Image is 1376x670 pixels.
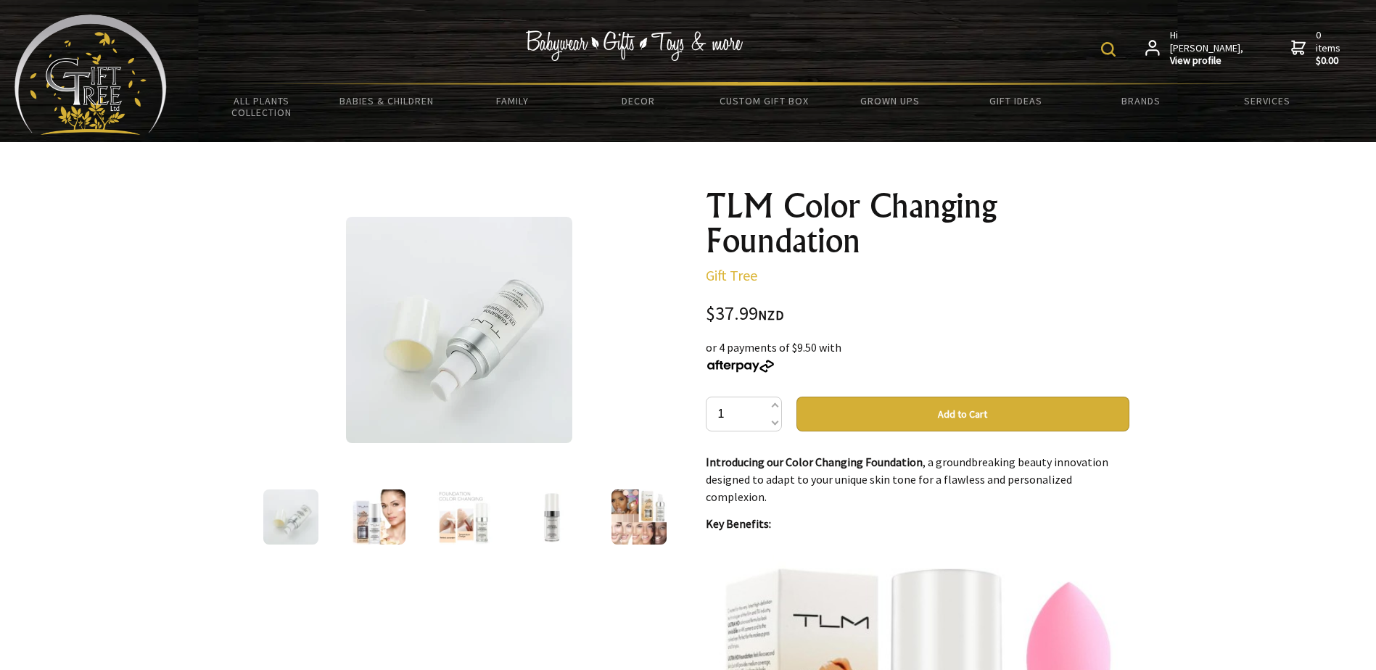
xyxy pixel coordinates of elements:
a: Decor [575,86,701,116]
strong: Introducing our Color Changing Foundation [706,455,923,469]
img: TLM Color Changing Foundation [524,489,580,545]
p: , a groundbreaking beauty innovation designed to adapt to your unique skin tone for a flawless an... [706,453,1129,505]
a: Custom Gift Box [701,86,827,116]
a: Family [450,86,575,116]
img: TLM Color Changing Foundation [263,489,318,545]
img: Babywear - Gifts - Toys & more [525,30,743,61]
h1: TLM Color Changing Foundation [706,189,1129,258]
img: Babyware - Gifts - Toys and more... [15,15,167,135]
div: $37.99 [706,305,1129,324]
a: 0 items$0.00 [1291,29,1343,67]
a: Services [1204,86,1330,116]
button: Add to Cart [796,397,1129,431]
a: Grown Ups [827,86,952,116]
img: TLM Color Changing Foundation [611,489,667,545]
a: Babies & Children [324,86,450,116]
div: or 4 payments of $9.50 with [706,339,1129,373]
img: product search [1101,42,1116,57]
span: 0 items [1316,28,1343,67]
a: Hi [PERSON_NAME],View profile [1145,29,1245,67]
img: Afterpay [706,360,775,373]
strong: Key Benefits: [706,516,771,531]
img: TLM Color Changing Foundation [346,217,572,443]
a: Gift Ideas [952,86,1078,116]
strong: $0.00 [1316,54,1343,67]
span: Hi [PERSON_NAME], [1170,29,1245,67]
a: Gift Tree [706,266,757,284]
img: TLM Color Changing Foundation [437,489,493,545]
a: All Plants Collection [199,86,324,128]
strong: View profile [1170,54,1245,67]
a: Brands [1079,86,1204,116]
span: NZD [758,307,784,323]
img: TLM Color Changing Foundation [350,489,405,545]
